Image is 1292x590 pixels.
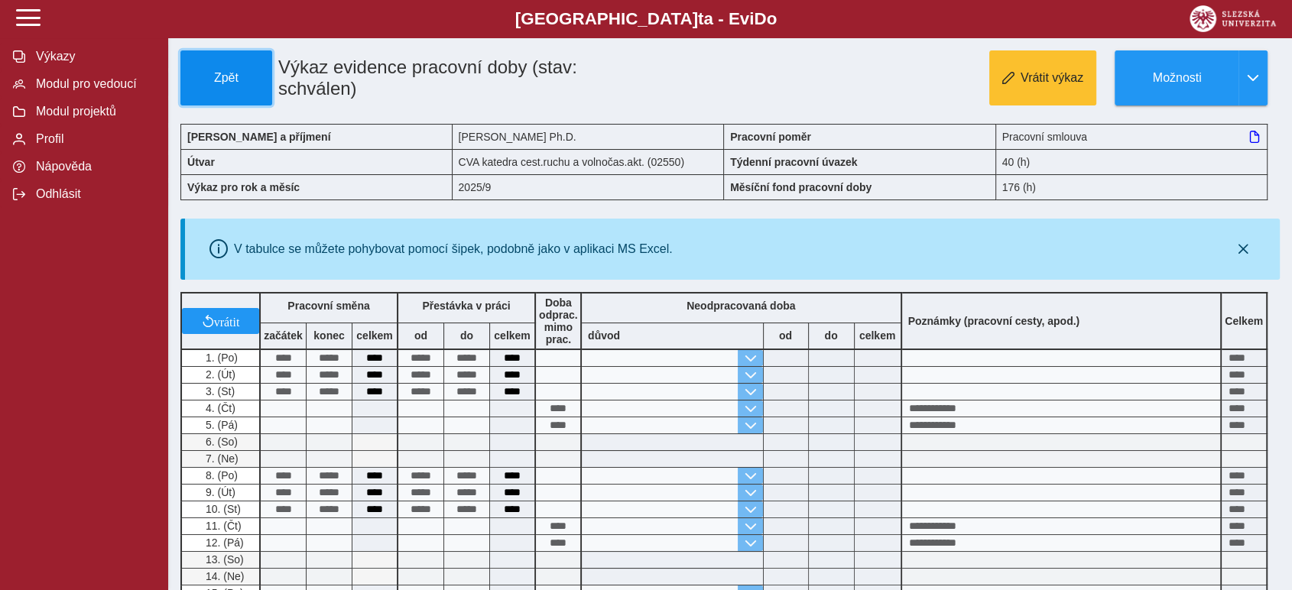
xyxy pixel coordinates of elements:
b: Neodpracovaná doba [687,300,795,312]
span: Výkazy [31,50,155,63]
b: Útvar [187,156,215,168]
span: Možnosti [1128,71,1226,85]
b: do [809,329,854,342]
b: do [444,329,489,342]
span: Profil [31,132,155,146]
div: CVA katedra cest.ruchu a volnočas.akt. (02550) [453,149,725,174]
span: 11. (Čt) [203,520,242,532]
span: Odhlásit [31,187,155,201]
span: Modul pro vedoucí [31,77,155,91]
span: 10. (St) [203,503,241,515]
b: celkem [855,329,901,342]
button: vrátit [182,308,259,334]
span: 14. (Ne) [203,570,245,582]
span: 4. (Čt) [203,402,235,414]
div: 176 (h) [996,174,1268,200]
b: Pracovní směna [287,300,369,312]
b: důvod [588,329,620,342]
span: 3. (St) [203,385,235,397]
span: vrátit [214,315,240,327]
b: celkem [490,329,534,342]
b: Pracovní poměr [730,131,811,143]
span: o [767,9,777,28]
span: Modul projektů [31,105,155,118]
b: Měsíční fond pracovní doby [730,181,872,193]
div: [PERSON_NAME] Ph.D. [453,124,725,149]
span: 7. (Ne) [203,452,239,465]
b: Doba odprac. mimo prac. [539,297,578,345]
b: Poznámky (pracovní cesty, apod.) [902,315,1086,327]
span: Zpět [187,71,265,85]
b: začátek [261,329,306,342]
span: 12. (Pá) [203,537,244,549]
span: Nápověda [31,160,155,173]
b: Celkem [1225,315,1263,327]
button: Vrátit výkaz [989,50,1096,105]
div: Pracovní smlouva [996,124,1268,149]
button: Možnosti [1115,50,1238,105]
b: Přestávka v práci [422,300,510,312]
span: 5. (Pá) [203,419,238,431]
div: 40 (h) [996,149,1268,174]
span: 2. (Út) [203,368,235,381]
div: 2025/9 [453,174,725,200]
img: logo_web_su.png [1190,5,1276,32]
b: celkem [352,329,397,342]
span: D [754,9,766,28]
span: Vrátit výkaz [1021,71,1083,85]
b: [GEOGRAPHIC_DATA] a - Evi [46,9,1246,29]
button: Zpět [180,50,272,105]
b: od [764,329,808,342]
b: [PERSON_NAME] a příjmení [187,131,330,143]
span: 9. (Út) [203,486,235,498]
b: Týdenní pracovní úvazek [730,156,858,168]
h1: Výkaz evidence pracovní doby (stav: schválen) [272,50,638,105]
b: Výkaz pro rok a měsíc [187,181,300,193]
span: t [698,9,703,28]
div: V tabulce se můžete pohybovat pomocí šipek, podobně jako v aplikaci MS Excel. [234,242,673,256]
span: 13. (So) [203,553,244,566]
b: konec [307,329,352,342]
span: 6. (So) [203,436,238,448]
span: 8. (Po) [203,469,238,481]
b: od [398,329,443,342]
span: 1. (Po) [203,352,238,364]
